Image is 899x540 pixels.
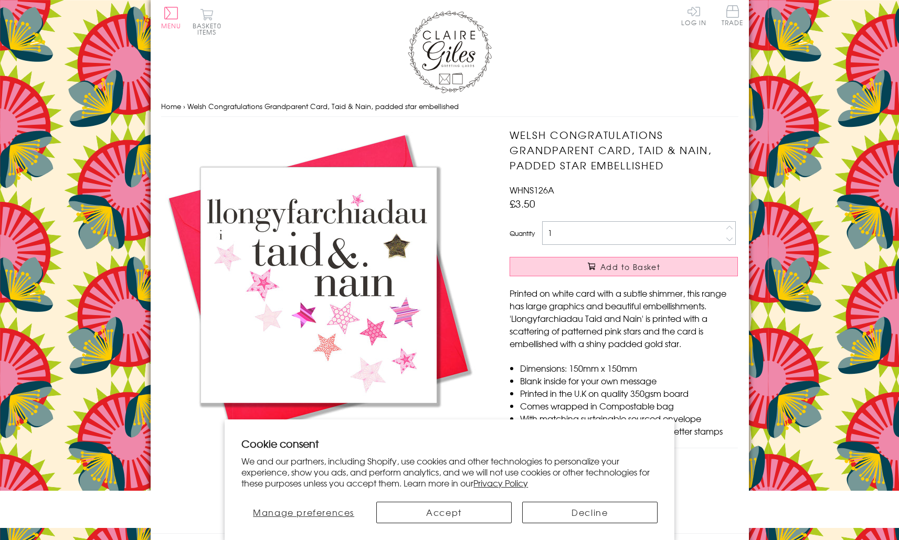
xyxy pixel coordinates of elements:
li: Blank inside for your own message [520,374,738,387]
span: WHNS126A [510,183,554,196]
a: Privacy Policy [473,477,528,489]
label: Quantity [510,229,535,238]
button: Accept [376,502,512,523]
a: Home [161,101,181,111]
h2: Cookie consent [241,436,658,451]
li: Printed in the U.K on quality 350gsm board [520,387,738,399]
img: Claire Giles Greetings Cards [408,10,492,93]
img: Welsh Congratulations Grandparent Card, Taid & Nain, padded star embellished [161,127,476,442]
span: Trade [722,5,744,26]
button: Decline [522,502,658,523]
li: Dimensions: 150mm x 150mm [520,362,738,374]
a: Log In [681,5,706,26]
span: Add to Basket [600,262,660,272]
span: 0 items [197,21,221,37]
button: Basket0 items [193,8,221,35]
span: › [183,101,185,111]
span: Menu [161,21,182,30]
a: Trade [722,5,744,28]
h1: Welsh Congratulations Grandparent Card, Taid & Nain, padded star embellished [510,127,738,172]
li: With matching sustainable sourced envelope [520,412,738,425]
p: We and our partners, including Shopify, use cookies and other technologies to personalize your ex... [241,456,658,488]
button: Add to Basket [510,257,738,276]
span: Manage preferences [253,506,354,519]
p: Printed on white card with a subtle shimmer, this range has large graphics and beautiful embellis... [510,287,738,350]
li: Comes wrapped in Compostable bag [520,399,738,412]
nav: breadcrumbs [161,96,738,117]
button: Menu [161,7,182,29]
span: £3.50 [510,196,535,211]
span: Welsh Congratulations Grandparent Card, Taid & Nain, padded star embellished [187,101,459,111]
button: Manage preferences [241,502,366,523]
